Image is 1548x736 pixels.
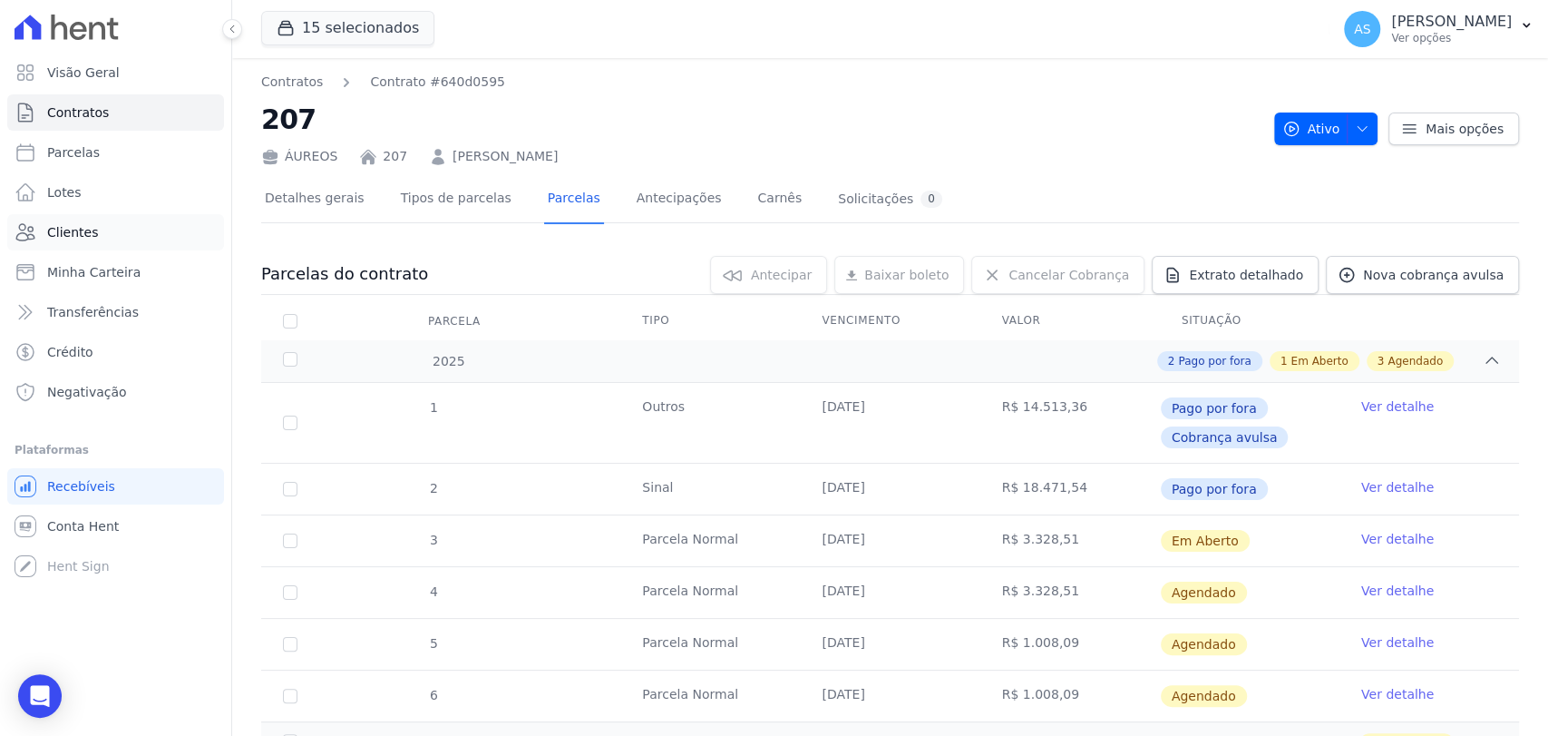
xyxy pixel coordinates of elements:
[261,73,323,92] a: Contratos
[980,383,1160,463] td: R$ 14.513,36
[261,11,434,45] button: 15 selecionados
[1161,478,1268,500] span: Pago por fora
[800,515,979,566] td: [DATE]
[620,567,800,618] td: Parcela Normal
[1361,582,1434,600] a: Ver detalhe
[920,191,942,208] div: 0
[7,214,224,250] a: Clientes
[428,533,438,547] span: 3
[633,176,725,224] a: Antecipações
[18,674,62,718] div: Open Intercom Messenger
[7,94,224,131] a: Contratos
[1160,302,1339,340] th: Situação
[283,689,297,703] input: default
[261,99,1260,140] h2: 207
[1426,120,1504,138] span: Mais opções
[283,482,297,496] input: Só é possível selecionar pagamentos em aberto
[1161,530,1250,552] span: Em Aberto
[7,254,224,290] a: Minha Carteira
[47,103,109,122] span: Contratos
[620,302,800,340] th: Tipo
[1391,13,1512,31] p: [PERSON_NAME]
[47,477,115,496] span: Recebíveis
[1354,23,1370,35] span: AS
[1361,397,1434,416] a: Ver detalhe
[1378,353,1385,369] span: 3
[620,464,800,515] td: Sinal
[47,143,100,162] span: Parcelas
[47,183,82,201] span: Lotes
[428,636,438,651] span: 5
[1274,113,1378,145] button: Ativo
[261,263,428,285] h3: Parcelas do contrato
[7,294,224,330] a: Transferências
[47,343,93,361] span: Crédito
[1391,31,1512,45] p: Ver opções
[7,134,224,171] a: Parcelas
[261,73,505,92] nav: Breadcrumb
[1388,113,1519,145] a: Mais opções
[1361,478,1434,496] a: Ver detalhe
[397,176,515,224] a: Tipos de parcelas
[1361,530,1434,548] a: Ver detalhe
[1290,353,1348,369] span: Em Aberto
[47,517,119,535] span: Conta Hent
[283,416,297,430] input: Só é possível selecionar pagamentos em aberto
[1161,397,1268,419] span: Pago por fora
[47,383,127,401] span: Negativação
[1178,353,1251,369] span: Pago por fora
[620,515,800,566] td: Parcela Normal
[47,263,141,281] span: Minha Carteira
[283,637,297,652] input: default
[15,439,217,461] div: Plataformas
[544,176,604,224] a: Parcelas
[261,73,1260,92] nav: Breadcrumb
[838,191,942,208] div: Solicitações
[1161,685,1247,707] span: Agendado
[406,303,502,339] div: Parcela
[834,176,946,224] a: Solicitações0
[383,147,407,166] a: 207
[800,302,979,340] th: Vencimento
[800,464,979,515] td: [DATE]
[980,302,1160,340] th: Valor
[1161,582,1247,604] span: Agendado
[283,585,297,600] input: default
[7,374,224,410] a: Negativação
[620,619,800,670] td: Parcela Normal
[980,464,1160,515] td: R$ 18.471,54
[980,515,1160,566] td: R$ 3.328,51
[428,688,438,702] span: 6
[7,54,224,91] a: Visão Geral
[7,468,224,505] a: Recebíveis
[620,671,800,721] td: Parcela Normal
[1152,256,1319,294] a: Extrato detalhado
[283,534,297,548] input: default
[800,619,979,670] td: [DATE]
[1363,266,1504,284] span: Nova cobrança avulsa
[370,73,505,92] a: Contrato #640d0595
[7,334,224,370] a: Crédito
[1361,685,1434,703] a: Ver detalhe
[7,174,224,211] a: Lotes
[620,383,800,463] td: Outros
[1168,353,1175,369] span: 2
[1161,427,1289,448] span: Cobrança avulsa
[1387,353,1443,369] span: Agendado
[428,584,438,599] span: 4
[428,400,438,415] span: 1
[980,567,1160,618] td: R$ 3.328,51
[1282,113,1340,145] span: Ativo
[47,64,120,82] span: Visão Geral
[1361,633,1434,652] a: Ver detalhe
[47,303,139,321] span: Transferências
[7,508,224,545] a: Conta Hent
[800,567,979,618] td: [DATE]
[47,223,98,241] span: Clientes
[800,671,979,721] td: [DATE]
[261,147,337,166] div: ÁUREOS
[1280,353,1288,369] span: 1
[754,176,805,224] a: Carnês
[428,481,438,496] span: 2
[980,671,1160,721] td: R$ 1.008,09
